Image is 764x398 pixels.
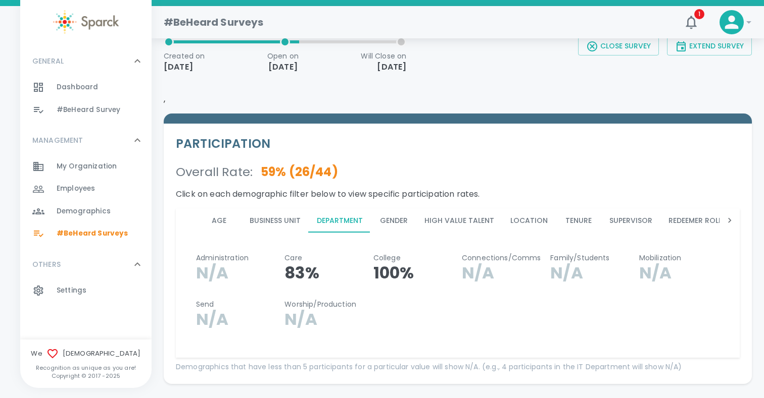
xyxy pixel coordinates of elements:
p: Care [284,253,365,263]
span: Demographics [57,206,111,216]
div: OTHERS [20,279,152,306]
a: Dashboard [20,76,152,98]
p: Open on [267,51,299,61]
h5: PARTICIPATION [176,136,740,152]
div: , [164,33,752,384]
a: Sparck logo [20,10,152,34]
a: Employees [20,178,152,200]
button: Extend Survey [667,37,752,55]
p: [DATE] [361,61,406,73]
img: Sparck logo [53,10,119,34]
span: We [DEMOGRAPHIC_DATA] [20,348,152,360]
button: Gender [371,208,416,233]
span: N/A [550,261,583,284]
p: Created on [164,51,205,61]
button: Close Survey [578,37,659,55]
p: Copyright © 2017 - 2025 [20,372,152,380]
span: #BeHeard Survey [57,105,120,115]
p: GENERAL [32,56,64,66]
button: Business Unit [242,208,309,233]
p: Send [196,299,276,309]
span: My Organization [57,161,117,172]
button: Department [309,208,371,233]
p: Will Close on [361,51,406,61]
p: 100% [373,263,454,283]
button: Tenure [556,208,601,233]
p: Connections/Comms [462,253,542,263]
span: N/A [196,308,228,330]
button: High Value Talent [416,208,502,233]
div: disabled tabs example [196,208,720,233]
p: OTHERS [32,259,61,269]
p: Family/Students [550,253,631,263]
p: MANAGEMENT [32,135,83,145]
span: N/A [284,308,317,330]
p: [DATE] [267,61,299,73]
a: #BeHeard Surveys [20,222,152,245]
button: Supervisor [601,208,660,233]
p: [DATE] [164,61,205,73]
p: Worship/Production [284,299,365,309]
p: Administration [196,253,276,263]
span: N/A [462,261,494,284]
p: 83% [284,263,365,283]
button: 1 [679,10,703,34]
div: GENERAL [20,76,152,125]
p: 59 % ( 26 / 44 ) [253,164,338,180]
button: Age [196,208,242,233]
p: Recognition as unique as you are! [20,364,152,372]
p: Mobilization [639,253,720,263]
div: GENERAL [20,46,152,76]
span: #BeHeard Surveys [57,229,128,239]
p: Click on each demographic filter below to view specific participation rates. [176,188,740,200]
span: Dashboard [57,82,98,92]
div: MANAGEMENT [20,125,152,155]
div: MANAGEMENT [20,155,152,249]
button: Redeemer Role [660,208,730,233]
span: N/A [196,261,228,284]
a: Settings [20,279,152,302]
span: Employees [57,184,95,194]
p: Demographics that have less than 5 participants for a particular value will show N/A. (e.g., 4 pa... [176,362,740,372]
p: College [373,253,454,263]
p: Overall Rate : [176,164,253,180]
button: Location [502,208,556,233]
span: 1 [694,9,704,19]
h1: #BeHeard Surveys [164,14,263,30]
a: #BeHeard Survey [20,99,152,121]
div: OTHERS [20,249,152,279]
a: Demographics [20,200,152,222]
span: Settings [57,286,86,296]
a: My Organization [20,155,152,178]
span: N/A [639,261,672,284]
